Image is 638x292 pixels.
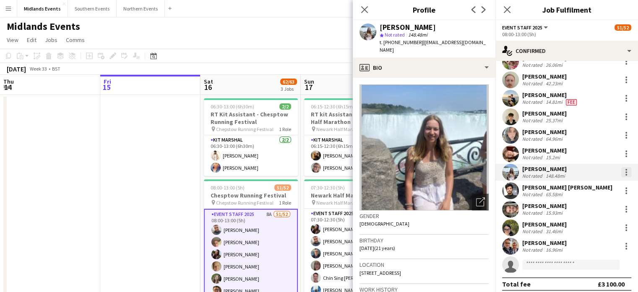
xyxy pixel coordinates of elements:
[311,184,345,191] span: 07:30-12:30 (5h)
[104,78,111,85] span: Fri
[522,117,544,124] div: Not rated
[3,78,14,85] span: Thu
[522,173,544,179] div: Not rated
[380,24,436,31] div: [PERSON_NAME]
[502,280,531,288] div: Total fee
[598,280,625,288] div: £3 100.00
[502,31,631,37] div: 08:00-13:00 (5h)
[359,261,489,268] h3: Location
[522,228,544,234] div: Not rated
[211,184,245,191] span: 08:00-13:00 (5h)
[353,58,495,78] div: Bio
[52,66,60,72] div: BST
[522,154,544,160] div: Not rated
[566,99,577,105] span: Fee
[359,245,395,251] span: [DATE] (21 years)
[406,32,429,38] span: 148.48mi
[304,78,314,85] span: Sun
[359,84,489,210] img: Crew avatar or photo
[7,36,18,44] span: View
[204,110,298,126] h3: RT Kit Assistant - Chesptow Running Festival
[522,91,578,99] div: [PERSON_NAME]
[522,73,567,80] div: [PERSON_NAME]
[203,82,213,92] span: 16
[279,126,291,132] span: 1 Role
[216,200,273,206] span: Chepstow Running Festival
[472,194,489,210] div: Open photos pop-in
[2,82,14,92] span: 14
[311,103,354,110] span: 06:15-12:30 (6h15m)
[66,36,85,44] span: Comms
[303,82,314,92] span: 17
[359,237,489,244] h3: Birthday
[495,4,638,15] h3: Job Fulfilment
[7,65,26,73] div: [DATE]
[544,117,564,124] div: 25.37mi
[304,110,398,126] h3: RT kit Assistant - Newark Half Marathon
[27,36,36,44] span: Edit
[522,165,567,173] div: [PERSON_NAME]
[316,200,365,206] span: Newark Half Marathon
[522,62,544,68] div: Not rated
[544,154,562,160] div: 15.2mi
[564,99,578,105] div: Crew has different fees then in role
[102,82,111,92] span: 15
[23,34,40,45] a: Edit
[502,24,549,31] button: Event Staff 2025
[359,212,489,220] h3: Gender
[281,86,297,92] div: 3 Jobs
[544,80,564,87] div: 42.23mi
[304,135,398,176] app-card-role: Kit Marshal2/206:15-12:30 (6h15m)[PERSON_NAME][PERSON_NAME]
[211,103,254,110] span: 06:30-13:00 (6h30m)
[380,39,423,45] span: t. [PHONE_NUMBER]
[359,270,401,276] span: [STREET_ADDRESS]
[522,239,567,247] div: [PERSON_NAME]
[522,136,544,142] div: Not rated
[7,20,80,33] h1: Midlands Events
[522,99,544,105] div: Not rated
[353,4,495,15] h3: Profile
[62,34,88,45] a: Comms
[279,103,291,110] span: 2/2
[42,34,61,45] a: Jobs
[522,221,567,228] div: [PERSON_NAME]
[204,135,298,176] app-card-role: Kit Marshal2/206:30-13:00 (6h30m)[PERSON_NAME][PERSON_NAME]
[204,192,298,199] h3: Chesptow Running Festival
[380,39,486,53] span: | [EMAIL_ADDRESS][DOMAIN_NAME]
[304,98,398,176] app-job-card: 06:15-12:30 (6h15m)2/2RT kit Assistant - Newark Half Marathon Newark Half Marathon1 RoleKit Marsh...
[204,78,213,85] span: Sat
[522,128,567,136] div: [PERSON_NAME]
[45,36,57,44] span: Jobs
[544,247,564,253] div: 16.96mi
[522,191,544,197] div: Not rated
[216,126,273,132] span: Chepstow Running Festival
[117,0,165,17] button: Northern Events
[615,24,631,31] span: 51/52
[544,99,564,105] div: 14.81mi
[522,80,544,87] div: Not rated
[522,147,567,154] div: [PERSON_NAME]
[544,173,567,179] div: 148.48mi
[544,62,564,68] div: 26.06mi
[544,191,564,197] div: 65.58mi
[522,110,567,117] div: [PERSON_NAME]
[544,228,564,234] div: 31.46mi
[495,41,638,61] div: Confirmed
[3,34,22,45] a: View
[385,32,405,38] span: Not rated
[522,184,612,191] div: [PERSON_NAME] [PERSON_NAME]
[304,192,398,199] h3: Newark Half Marathon
[522,202,567,210] div: [PERSON_NAME]
[274,184,291,191] span: 51/52
[522,247,544,253] div: Not rated
[544,210,564,216] div: 15.93mi
[204,98,298,176] app-job-card: 06:30-13:00 (6h30m)2/2RT Kit Assistant - Chesptow Running Festival Chepstow Running Festival1 Rol...
[544,136,564,142] div: 64.96mi
[316,126,365,132] span: Newark Half Marathon
[279,200,291,206] span: 1 Role
[17,0,68,17] button: Midlands Events
[359,221,409,227] span: [DEMOGRAPHIC_DATA]
[522,210,544,216] div: Not rated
